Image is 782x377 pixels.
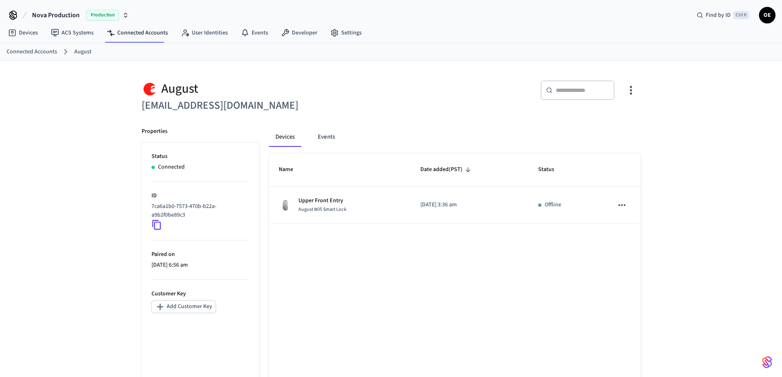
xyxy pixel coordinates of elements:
span: Nova Production [32,10,80,20]
a: Settings [324,25,368,40]
div: August [142,80,386,97]
table: sticky table [269,153,641,224]
a: Developer [275,25,324,40]
span: OE [760,8,775,23]
p: 7ca6a1b0-7573-470b-b22a-a9b2f0be89c3 [151,202,246,219]
p: [DATE] 3:36 am [420,201,518,209]
span: Find by ID [706,11,731,19]
span: Status [538,163,565,176]
p: ID [151,192,249,200]
p: Upper Front Entry [298,196,346,205]
button: OE [759,7,775,23]
p: Status [151,152,249,161]
a: Devices [2,25,44,40]
a: August [74,48,92,56]
p: Customer Key [151,290,249,298]
img: August Wifi Smart Lock 3rd Gen, Silver, Front [279,199,292,212]
span: Ctrl K [733,11,749,19]
div: Find by IDCtrl K [690,8,756,23]
a: Connected Accounts [7,48,57,56]
button: Add Customer Key [151,300,216,313]
button: Devices [269,127,301,147]
img: SeamLogoGradient.69752ec5.svg [762,356,772,369]
div: connected account tabs [269,127,641,147]
h6: [EMAIL_ADDRESS][DOMAIN_NAME] [142,97,386,114]
button: Events [311,127,342,147]
p: Properties [142,127,167,136]
a: User Identities [174,25,234,40]
span: Date added(PST) [420,163,473,176]
span: Production [86,10,119,21]
span: August Wifi Smart Lock [298,206,346,213]
a: Events [234,25,275,40]
span: Name [279,163,304,176]
p: Offline [545,201,561,209]
p: Connected [158,163,185,171]
a: ACS Systems [44,25,100,40]
p: [DATE] 6:56 am [151,261,249,270]
p: Paired on [151,250,249,259]
a: Connected Accounts [100,25,174,40]
img: August Logo, Square [142,80,158,97]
